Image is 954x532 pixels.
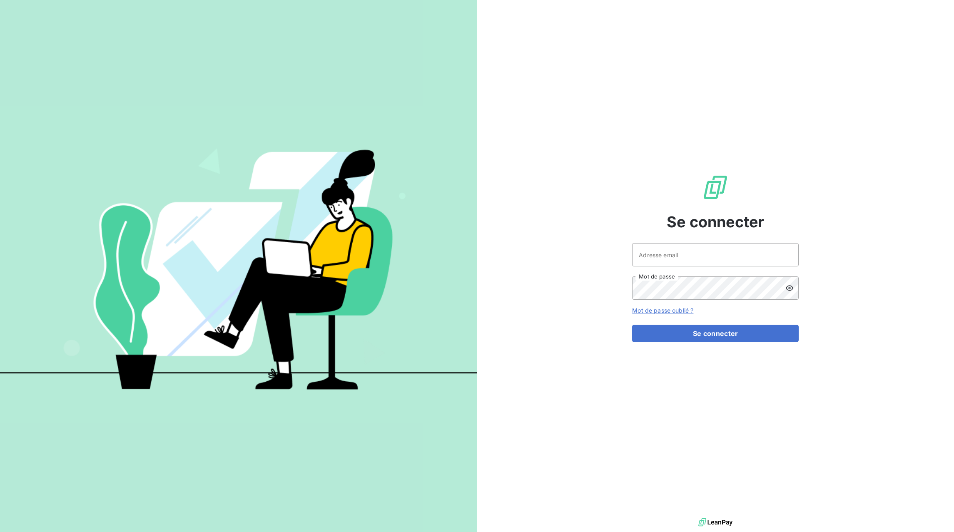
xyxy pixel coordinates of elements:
[632,307,693,314] a: Mot de passe oublié ?
[632,325,799,342] button: Se connecter
[667,211,764,233] span: Se connecter
[698,516,732,529] img: logo
[702,174,729,201] img: Logo LeanPay
[632,243,799,266] input: placeholder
